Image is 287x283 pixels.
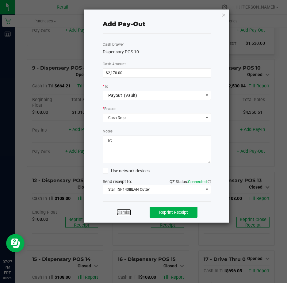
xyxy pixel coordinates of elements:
[103,179,132,184] span: Send receipt to:
[103,49,211,55] div: Dispensary POS 10
[117,209,131,216] a: Dismiss
[103,106,117,112] label: Reason
[103,128,113,134] label: Notes
[124,93,137,98] span: (Vault)
[103,19,145,29] div: Add Pay-Out
[103,168,150,174] label: Use network devices
[103,113,203,122] span: Cash Drop
[188,179,207,184] span: Connected
[103,62,126,66] span: Cash Amount
[150,207,197,218] button: Reprint Receipt
[108,93,122,98] span: Payout
[103,185,203,194] span: Star TSP143IIILAN Cutter
[103,84,108,89] label: To
[170,179,211,184] span: QZ Status:
[159,210,188,215] span: Reprint Receipt
[103,42,124,47] label: Cash Drawer
[6,234,25,252] iframe: Resource center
